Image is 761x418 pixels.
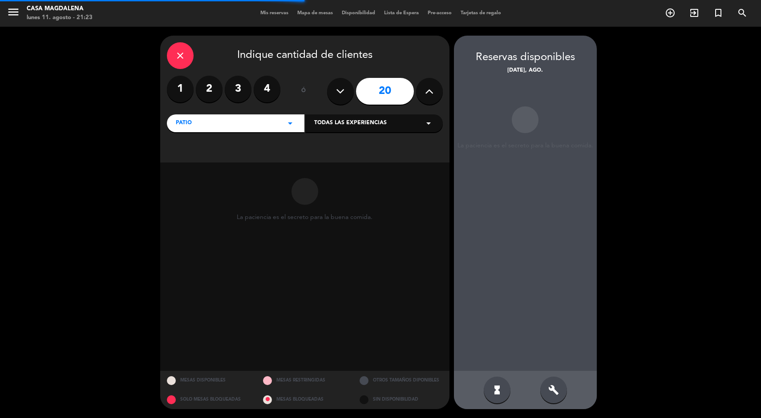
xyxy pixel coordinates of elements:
[7,5,20,22] button: menu
[454,142,597,150] div: La paciencia es el secreto para la buena comida.
[423,118,434,129] i: arrow_drop_down
[380,11,423,16] span: Lista de Espera
[225,76,251,102] label: 3
[492,385,502,395] i: hourglass_full
[737,8,748,18] i: search
[175,50,186,61] i: close
[314,119,387,128] span: Todas las experiencias
[196,76,223,102] label: 2
[256,390,353,409] div: MESAS BLOQUEADAS
[454,66,597,75] div: [DATE], ago.
[423,11,456,16] span: Pre-acceso
[285,118,295,129] i: arrow_drop_down
[353,371,449,390] div: OTROS TAMAÑOS DIPONIBLES
[27,13,93,22] div: lunes 11. agosto - 21:23
[27,4,93,13] div: Casa Magdalena
[454,49,597,66] div: Reservas disponibles
[689,8,700,18] i: exit_to_app
[160,371,257,390] div: MESAS DISPONIBLES
[254,76,280,102] label: 4
[293,11,337,16] span: Mapa de mesas
[353,390,449,409] div: SIN DISPONIBILIDAD
[456,11,506,16] span: Tarjetas de regalo
[713,8,724,18] i: turned_in_not
[167,76,194,102] label: 1
[176,119,192,128] span: Patio
[167,42,443,69] div: Indique cantidad de clientes
[665,8,676,18] i: add_circle_outline
[256,371,353,390] div: MESAS RESTRINGIDAS
[160,390,257,409] div: SOLO MESAS BLOQUEADAS
[337,11,380,16] span: Disponibilidad
[548,385,559,395] i: build
[289,76,318,107] div: ó
[7,5,20,19] i: menu
[256,11,293,16] span: Mis reservas
[237,214,372,221] div: La paciencia es el secreto para la buena comida.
